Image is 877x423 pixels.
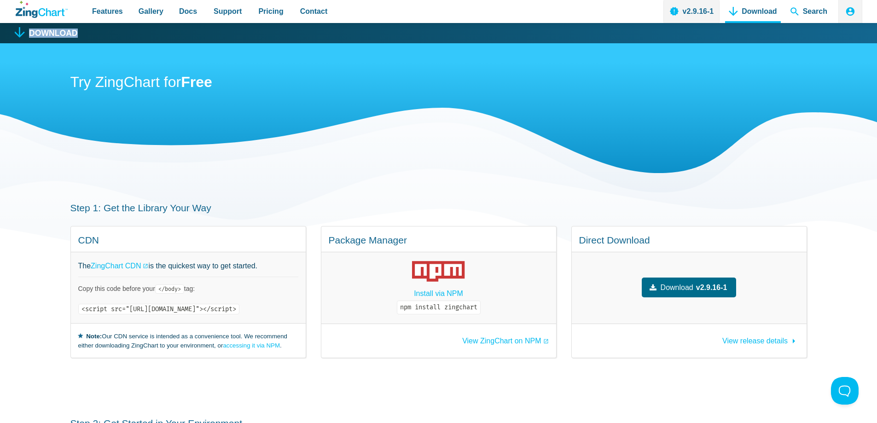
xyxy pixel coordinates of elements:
[29,29,78,38] h1: Download
[579,234,799,246] h4: Direct Download
[329,234,549,246] h4: Package Manager
[78,260,298,272] p: The is the quickest way to get started.
[78,234,298,246] h4: CDN
[300,5,328,17] span: Contact
[258,5,283,17] span: Pricing
[414,287,463,300] a: Install via NPM
[831,377,859,405] iframe: Toggle Customer Support
[722,337,788,345] span: View release details
[78,284,298,293] p: Copy this code before your tag:
[78,331,298,350] small: Our CDN service is intended as a convenience tool. We recommend either downloading ZingChart to y...
[92,5,123,17] span: Features
[397,301,481,314] code: npm install zingchart
[16,1,68,18] a: ZingChart Logo. Click to return to the homepage
[78,304,239,314] code: <script src="[URL][DOMAIN_NAME]"></script>
[642,278,737,297] a: Downloadv2.9.16-1
[70,73,807,93] h2: Try ZingChart for
[139,5,163,17] span: Gallery
[696,281,727,294] strong: v2.9.16-1
[155,284,184,294] code: </body>
[462,337,548,345] a: View ZingChart on NPM
[179,5,197,17] span: Docs
[214,5,242,17] span: Support
[661,281,693,294] span: Download
[91,260,148,272] a: ZingChart CDN
[223,342,280,349] a: accessing it via NPM
[86,333,102,340] strong: Note:
[722,332,799,345] a: View release details
[181,74,212,90] strong: Free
